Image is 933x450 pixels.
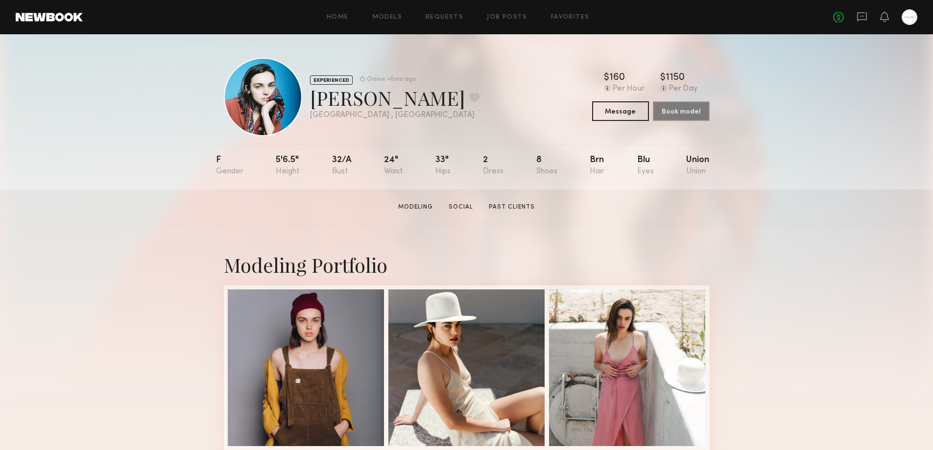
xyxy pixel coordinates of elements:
div: Online +6mo ago [367,76,416,83]
div: Modeling Portfolio [224,252,710,278]
a: Job Posts [487,14,527,21]
a: Social [445,203,477,212]
div: $ [660,73,666,83]
div: 8 [536,156,557,176]
div: EXPERIENCED [310,75,353,85]
div: $ [604,73,609,83]
div: 32/a [332,156,352,176]
div: 2 [483,156,503,176]
div: [PERSON_NAME] [310,85,479,111]
a: Favorites [551,14,590,21]
a: Requests [426,14,463,21]
div: Brn [590,156,604,176]
div: 24" [384,156,403,176]
div: Union [686,156,709,176]
a: Modeling [394,203,437,212]
a: Models [372,14,402,21]
div: Per Hour [613,85,645,94]
div: Per Day [669,85,697,94]
button: Message [592,101,649,121]
a: Home [327,14,349,21]
a: Past Clients [485,203,539,212]
div: [GEOGRAPHIC_DATA] , [GEOGRAPHIC_DATA] [310,111,479,119]
div: F [216,156,243,176]
div: 33" [435,156,451,176]
div: 160 [609,73,625,83]
div: Blu [637,156,654,176]
div: 5'6.5" [276,156,299,176]
div: 1150 [666,73,685,83]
